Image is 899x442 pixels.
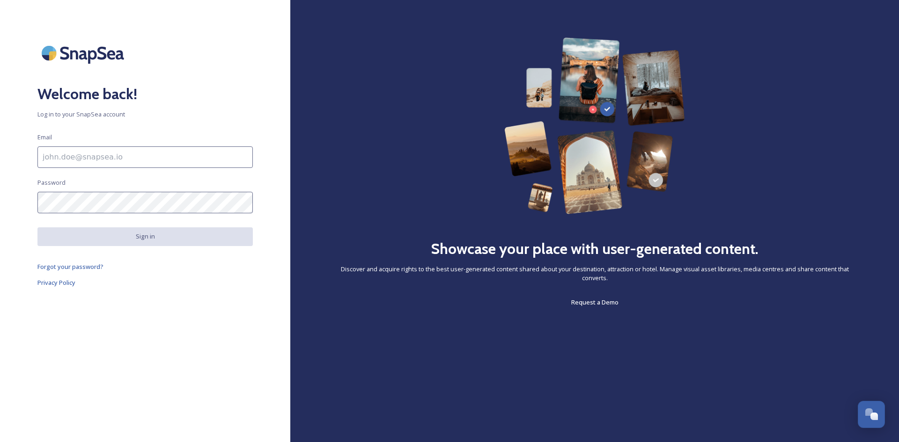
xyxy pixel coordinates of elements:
[37,278,75,287] span: Privacy Policy
[571,298,619,306] span: Request a Demo
[37,133,52,142] span: Email
[37,261,253,272] a: Forgot your password?
[37,83,253,105] h2: Welcome back!
[571,297,619,308] a: Request a Demo
[37,277,253,288] a: Privacy Policy
[37,227,253,246] button: Sign in
[431,238,759,260] h2: Showcase your place with user-generated content.
[328,265,862,283] span: Discover and acquire rights to the best user-generated content shared about your destination, att...
[37,178,66,187] span: Password
[858,401,885,428] button: Open Chat
[37,37,131,69] img: SnapSea Logo
[37,262,103,271] span: Forgot your password?
[37,146,253,168] input: john.doe@snapsea.io
[504,37,685,214] img: 63b42ca75bacad526042e722_Group%20154-p-800.png
[37,110,253,119] span: Log in to your SnapSea account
